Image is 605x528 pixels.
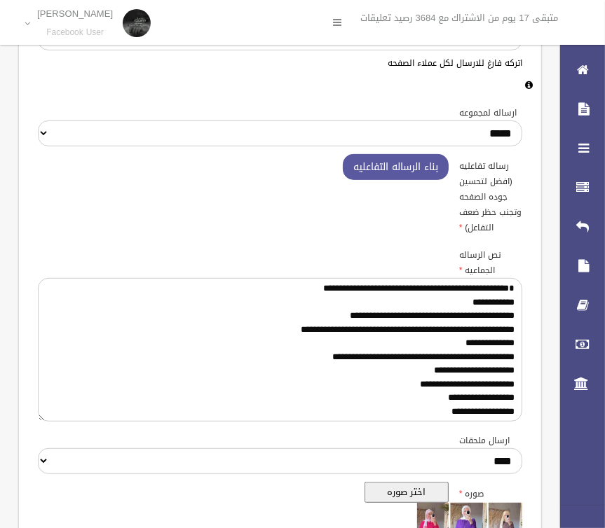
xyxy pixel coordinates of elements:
[37,8,113,19] p: [PERSON_NAME]
[37,27,113,38] small: Facebook User
[365,482,449,503] button: اختر صوره
[38,59,522,68] h6: اتركه فارغ للارسال لكل عملاء الصفحه
[449,154,533,235] label: رساله تفاعليه (افضل لتحسين جوده الصفحه وتجنب حظر ضعف التفاعل)
[343,154,449,180] button: بناء الرساله التفاعليه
